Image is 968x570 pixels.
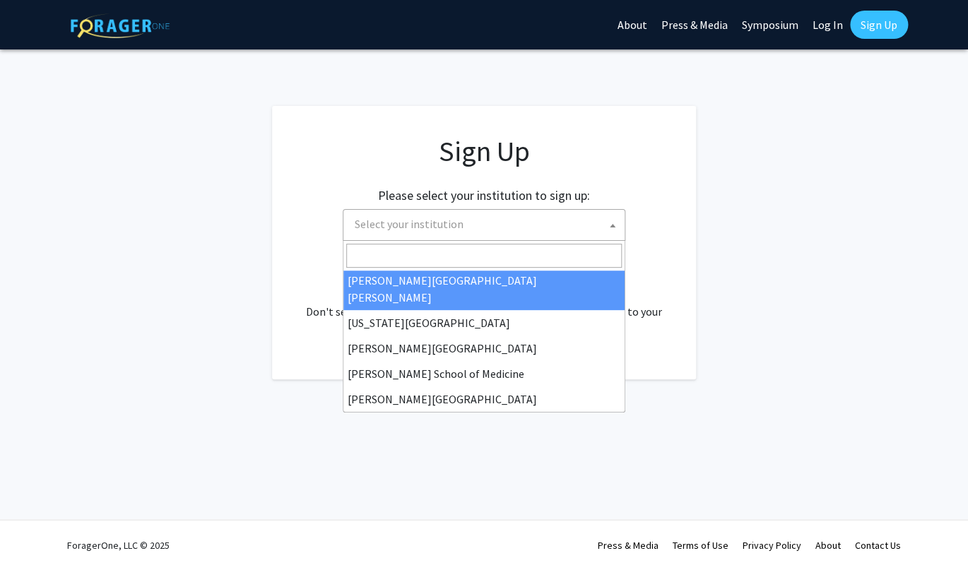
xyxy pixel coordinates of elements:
div: ForagerOne, LLC © 2025 [67,521,170,570]
div: Already have an account? . Don't see your institution? about bringing ForagerOne to your institut... [300,269,668,337]
li: [PERSON_NAME][GEOGRAPHIC_DATA] [343,336,625,361]
input: Search [346,244,622,268]
li: [PERSON_NAME][GEOGRAPHIC_DATA][PERSON_NAME] [343,268,625,310]
a: About [815,539,841,552]
h2: Please select your institution to sign up: [378,188,590,203]
span: Select your institution [343,209,625,241]
span: Select your institution [355,217,464,231]
a: Press & Media [598,539,659,552]
li: [PERSON_NAME][GEOGRAPHIC_DATA] [343,386,625,412]
h1: Sign Up [300,134,668,168]
img: ForagerOne Logo [71,13,170,38]
a: Terms of Use [673,539,728,552]
a: Sign Up [850,11,908,39]
li: [PERSON_NAME] School of Medicine [343,361,625,386]
li: [US_STATE][GEOGRAPHIC_DATA] [343,310,625,336]
iframe: Chat [11,506,60,559]
a: Contact Us [855,539,901,552]
a: Privacy Policy [743,539,801,552]
span: Select your institution [349,210,625,239]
